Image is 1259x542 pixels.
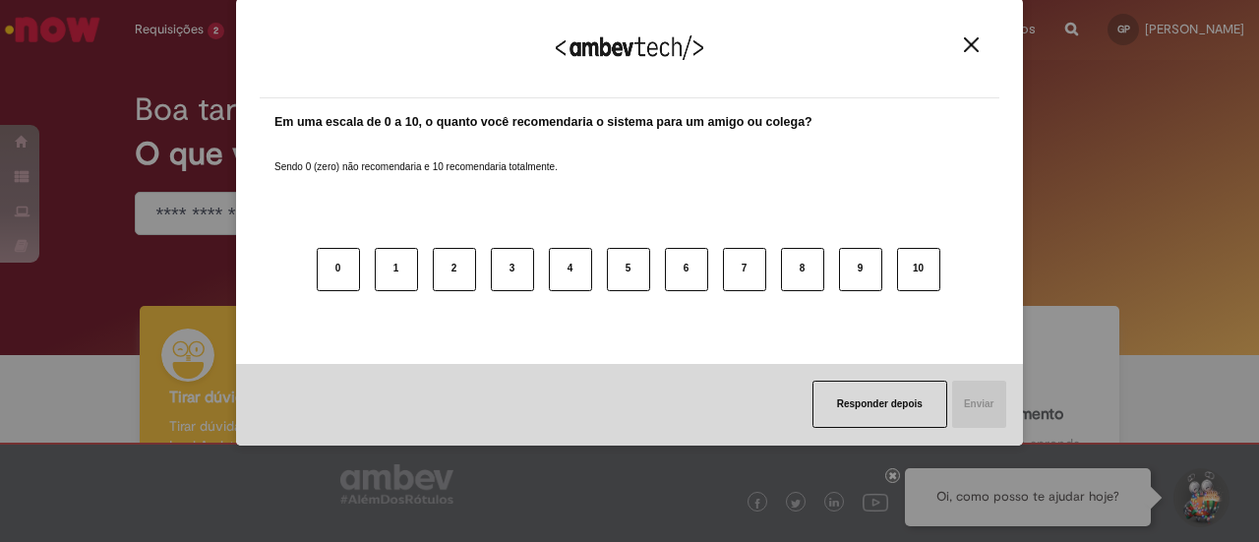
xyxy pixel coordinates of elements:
[964,37,979,52] img: Close
[433,248,476,291] button: 2
[549,248,592,291] button: 4
[375,248,418,291] button: 1
[839,248,882,291] button: 9
[317,248,360,291] button: 0
[607,248,650,291] button: 5
[897,248,940,291] button: 10
[556,35,703,60] img: Logo Ambevtech
[812,381,947,428] button: Responder depois
[274,113,812,132] label: Em uma escala de 0 a 10, o quanto você recomendaria o sistema para um amigo ou colega?
[274,137,558,174] label: Sendo 0 (zero) não recomendaria e 10 recomendaria totalmente.
[781,248,824,291] button: 8
[958,36,985,53] button: Close
[491,248,534,291] button: 3
[665,248,708,291] button: 6
[723,248,766,291] button: 7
